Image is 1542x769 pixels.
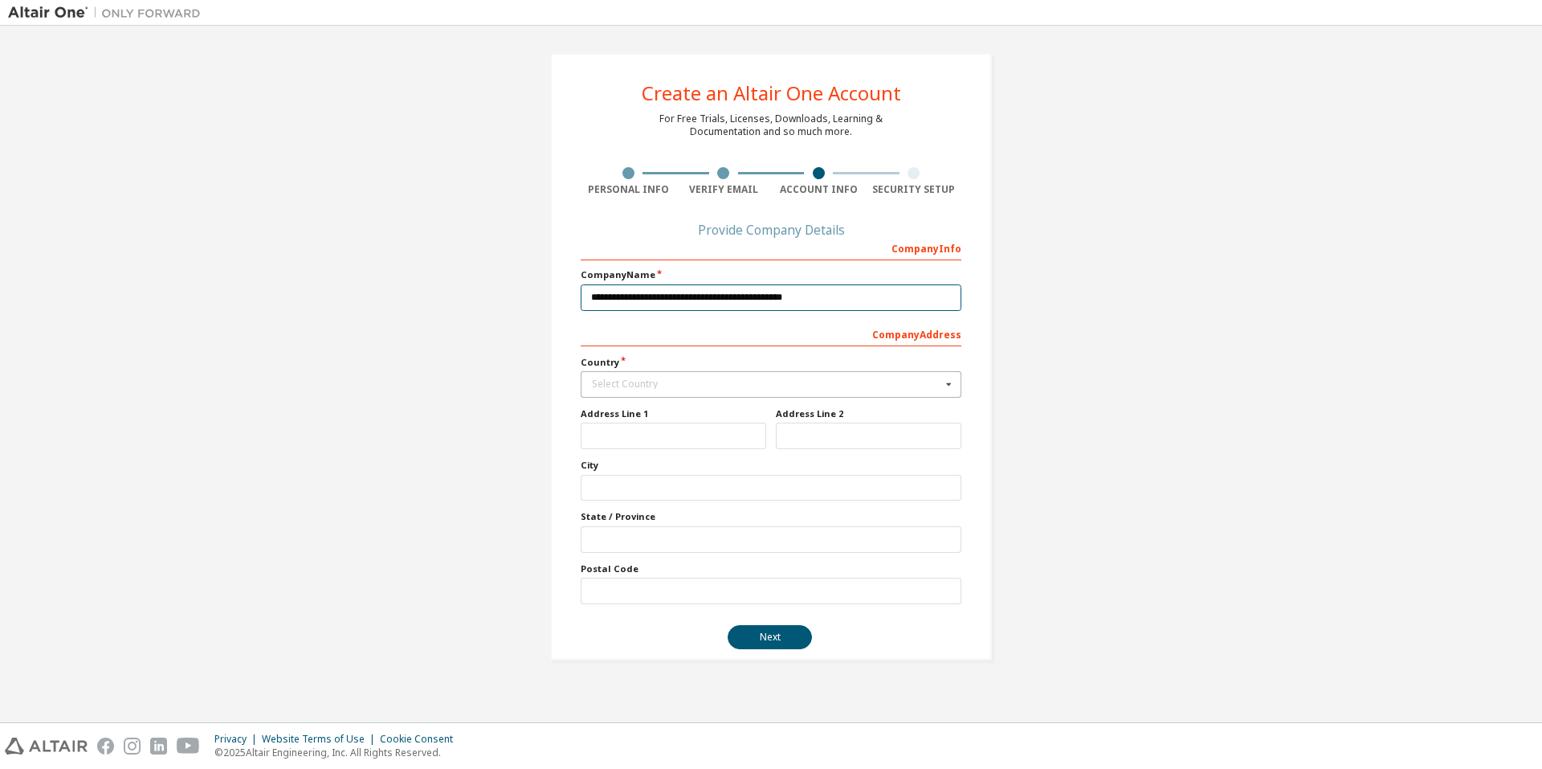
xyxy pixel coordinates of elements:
img: facebook.svg [97,738,114,755]
label: Company Name [581,268,961,281]
p: © 2025 Altair Engineering, Inc. All Rights Reserved. [214,746,463,759]
label: Country [581,356,961,369]
div: Create an Altair One Account [642,84,901,103]
img: instagram.svg [124,738,141,755]
label: Address Line 2 [776,407,961,420]
div: For Free Trials, Licenses, Downloads, Learning & Documentation and so much more. [659,112,883,138]
label: Address Line 1 [581,407,766,420]
label: State / Province [581,510,961,523]
div: Personal Info [581,183,676,196]
div: Company Info [581,235,961,260]
div: Verify Email [676,183,772,196]
label: Postal Code [581,562,961,575]
div: Account Info [771,183,867,196]
div: Website Terms of Use [262,733,380,746]
label: City [581,459,961,472]
div: Company Address [581,321,961,346]
div: Select Country [592,379,941,389]
img: Altair One [8,5,209,21]
div: Cookie Consent [380,733,463,746]
img: linkedin.svg [150,738,167,755]
img: youtube.svg [177,738,200,755]
div: Privacy [214,733,262,746]
div: Provide Company Details [581,225,961,235]
button: Next [728,625,812,649]
div: Security Setup [867,183,962,196]
img: altair_logo.svg [5,738,88,755]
